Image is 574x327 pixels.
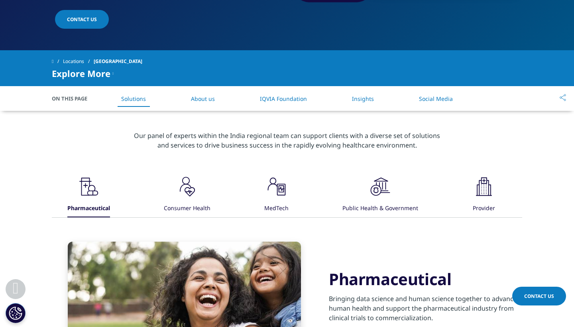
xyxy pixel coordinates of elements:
[55,10,109,29] a: CONTACT US
[52,95,96,102] span: On This Page
[191,95,215,102] a: About us
[6,303,26,323] button: Cookie Settings
[66,175,110,217] button: Pharmaceutical
[524,293,554,299] span: Contact Us
[63,54,94,69] a: Locations
[163,175,210,217] button: Consumer Health
[67,200,110,217] div: Pharmaceutical
[260,95,307,102] a: IQVIA Foundation
[132,131,443,155] p: Our panel of experts within the India regional team can support clients with a diverse set of sol...
[164,200,210,217] div: Consumer Health
[121,95,146,102] a: Solutions
[471,175,496,217] button: Provider
[512,287,566,305] a: Contact Us
[94,54,142,69] span: [GEOGRAPHIC_DATA]
[263,175,289,217] button: MedTech
[329,269,522,289] h3: Pharmaceutical
[52,69,110,78] span: Explore More
[342,200,418,217] div: Public Health & Government
[329,294,517,322] span: Bringing data science and human science together to advance human health and support the pharmace...
[67,16,97,23] span: CONTACT US
[419,95,453,102] a: Social Media
[352,95,374,102] a: Insights
[473,200,495,217] div: Provider
[341,175,418,217] button: Public Health & Government
[264,200,289,217] div: MedTech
